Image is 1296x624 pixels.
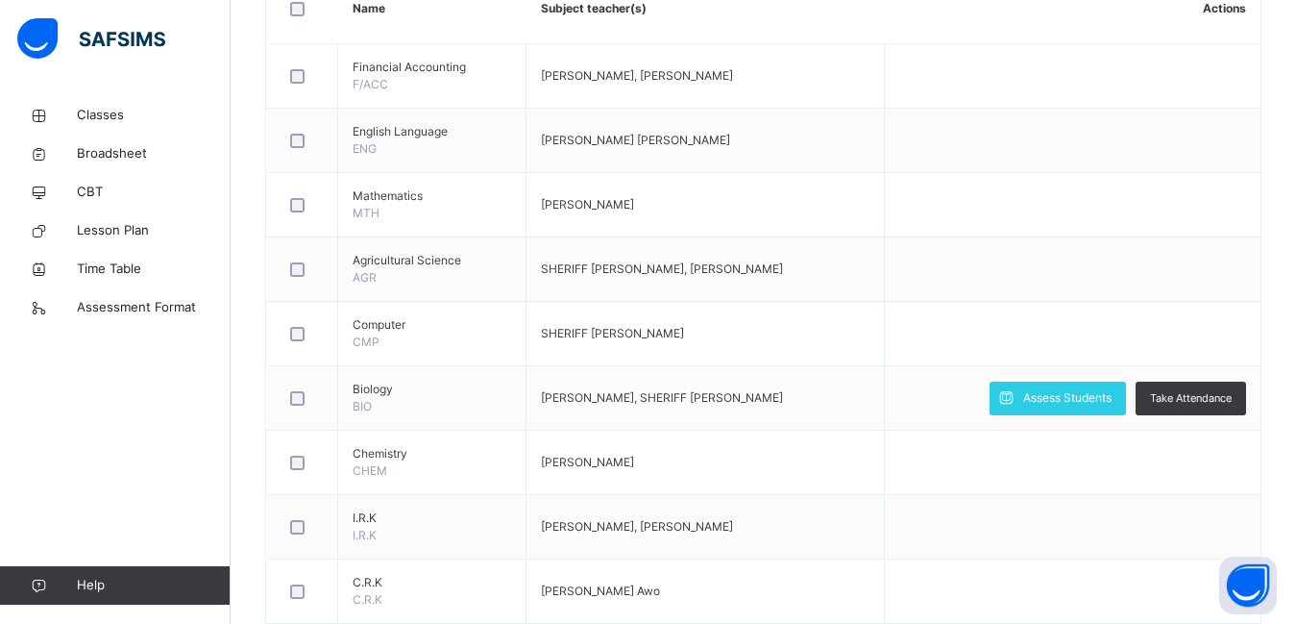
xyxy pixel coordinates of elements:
[353,445,511,462] span: Chemistry
[77,106,231,125] span: Classes
[353,316,511,334] span: Computer
[353,270,377,285] span: AGR
[353,77,388,91] span: F/ACC
[77,576,230,595] span: Help
[353,252,511,269] span: Agricultural Science
[353,463,387,478] span: CHEM
[541,390,783,405] span: [PERSON_NAME], SHERIFF [PERSON_NAME]
[541,133,730,147] span: [PERSON_NAME] [PERSON_NAME]
[77,260,231,279] span: Time Table
[77,298,231,317] span: Assessment Format
[1150,390,1232,407] span: Take Attendance
[353,206,379,220] span: MTH
[353,592,382,607] span: C.R.K
[541,326,684,340] span: SHERIFF [PERSON_NAME]
[541,584,660,598] span: [PERSON_NAME] Awo
[77,183,231,202] span: CBT
[541,262,783,276] span: SHERIFF [PERSON_NAME], [PERSON_NAME]
[1219,557,1277,614] button: Open asap
[353,123,511,140] span: English Language
[353,528,377,542] span: I.R.K
[353,574,511,591] span: C.R.K
[541,68,733,83] span: [PERSON_NAME], [PERSON_NAME]
[353,187,511,205] span: Mathematics
[353,59,511,76] span: Financial Accounting
[77,221,231,240] span: Lesson Plan
[353,510,511,527] span: I.R.K
[541,197,634,212] span: [PERSON_NAME]
[353,141,377,156] span: ENG
[541,519,733,534] span: [PERSON_NAME], [PERSON_NAME]
[1023,389,1112,407] span: Assess Students
[77,144,231,163] span: Broadsheet
[353,335,379,349] span: CMP
[17,18,165,59] img: safsims
[353,381,511,398] span: Biology
[353,399,372,413] span: BIO
[541,455,634,469] span: [PERSON_NAME]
